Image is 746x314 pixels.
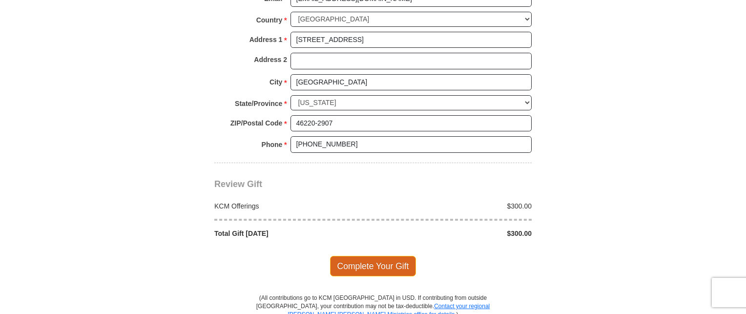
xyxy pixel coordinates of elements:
[209,201,373,211] div: KCM Offerings
[269,75,282,89] strong: City
[262,138,283,151] strong: Phone
[373,229,537,238] div: $300.00
[230,116,283,130] strong: ZIP/Postal Code
[373,201,537,211] div: $300.00
[235,97,282,110] strong: State/Province
[330,256,416,276] span: Complete Your Gift
[209,229,373,238] div: Total Gift [DATE]
[214,179,262,189] span: Review Gift
[256,13,283,27] strong: Country
[249,33,283,46] strong: Address 1
[254,53,287,66] strong: Address 2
